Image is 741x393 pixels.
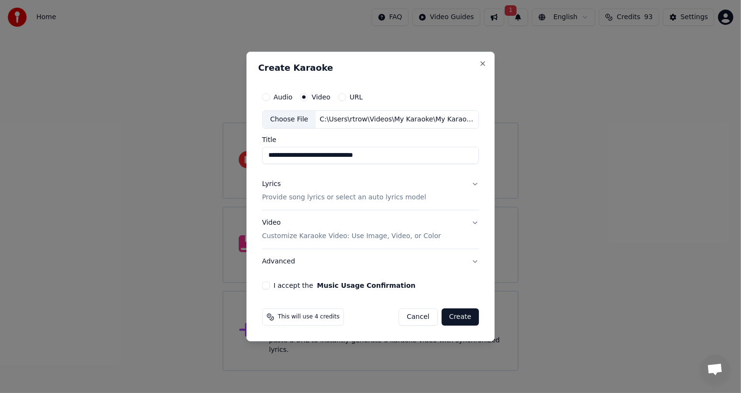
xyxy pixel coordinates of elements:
div: Lyrics [262,179,281,189]
span: This will use 4 credits [278,313,340,321]
p: Customize Karaoke Video: Use Image, Video, or Color [262,231,441,241]
p: Provide song lyrics or select an auto lyrics model [262,193,426,202]
label: Audio [274,94,293,100]
button: Advanced [262,249,479,274]
div: Choose File [263,111,316,128]
button: Cancel [398,308,437,326]
label: I accept the [274,282,416,289]
button: LyricsProvide song lyrics or select an auto lyrics model [262,172,479,210]
button: Create [442,308,479,326]
button: VideoCustomize Karaoke Video: Use Image, Video, or Color [262,210,479,249]
div: C:\Users\rtrow\Videos\My Karaoke\My Karaoke [DATE] Morning 3 min ver.mp4 [316,115,478,124]
button: I accept the [317,282,416,289]
label: Video [312,94,331,100]
h2: Create Karaoke [258,64,483,72]
label: Title [262,136,479,143]
div: Video [262,218,441,241]
label: URL [350,94,363,100]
